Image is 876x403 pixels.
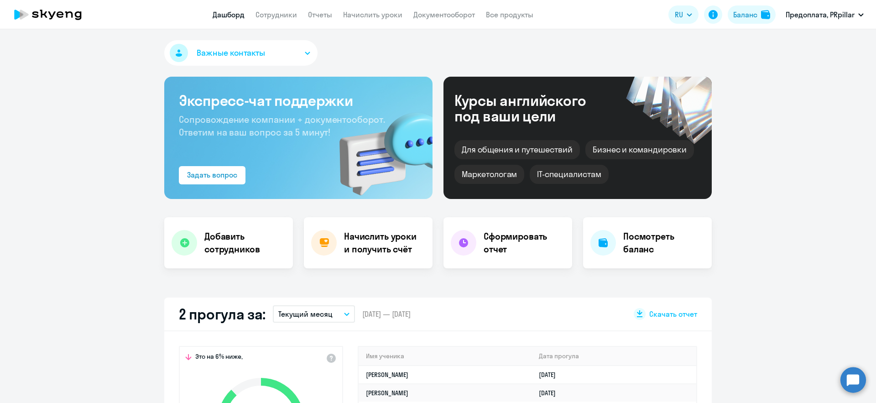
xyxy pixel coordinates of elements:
div: Курсы английского под ваши цели [454,93,610,124]
a: Сотрудники [255,10,297,19]
p: Предоплата, PRpillar [786,9,855,20]
div: Для общения и путешествий [454,140,580,159]
button: Текущий месяц [273,305,355,323]
button: Задать вопрос [179,166,245,184]
div: Баланс [733,9,757,20]
a: Дашборд [213,10,245,19]
button: Балансbalance [728,5,776,24]
button: Предоплата, PRpillar [781,4,868,26]
h4: Добавить сотрудников [204,230,286,256]
div: Маркетологам [454,165,524,184]
div: Бизнес и командировки [585,140,694,159]
h4: Посмотреть баланс [623,230,704,256]
a: [DATE] [539,371,563,379]
div: Задать вопрос [187,169,237,180]
a: [PERSON_NAME] [366,389,408,397]
span: Сопровождение компании + документооборот. Ответим на ваш вопрос за 5 минут! [179,114,385,138]
a: Все продукты [486,10,533,19]
a: [DATE] [539,389,563,397]
span: Это на 6% ниже, [195,352,243,363]
div: IT-специалистам [530,165,608,184]
button: RU [668,5,699,24]
h3: Экспресс-чат поддержки [179,91,418,110]
span: Важные контакты [197,47,265,59]
p: Текущий месяц [278,309,333,319]
a: [PERSON_NAME] [366,371,408,379]
th: Имя ученика [359,347,532,366]
a: Документооборот [413,10,475,19]
span: RU [675,9,683,20]
a: Отчеты [308,10,332,19]
img: balance [761,10,770,19]
span: Скачать отчет [649,309,697,319]
img: bg-img [326,96,433,199]
h2: 2 прогула за: [179,305,266,323]
h4: Начислить уроки и получить счёт [344,230,423,256]
button: Важные контакты [164,40,318,66]
h4: Сформировать отчет [484,230,565,256]
th: Дата прогула [532,347,696,366]
a: Начислить уроки [343,10,402,19]
span: [DATE] — [DATE] [362,309,411,319]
